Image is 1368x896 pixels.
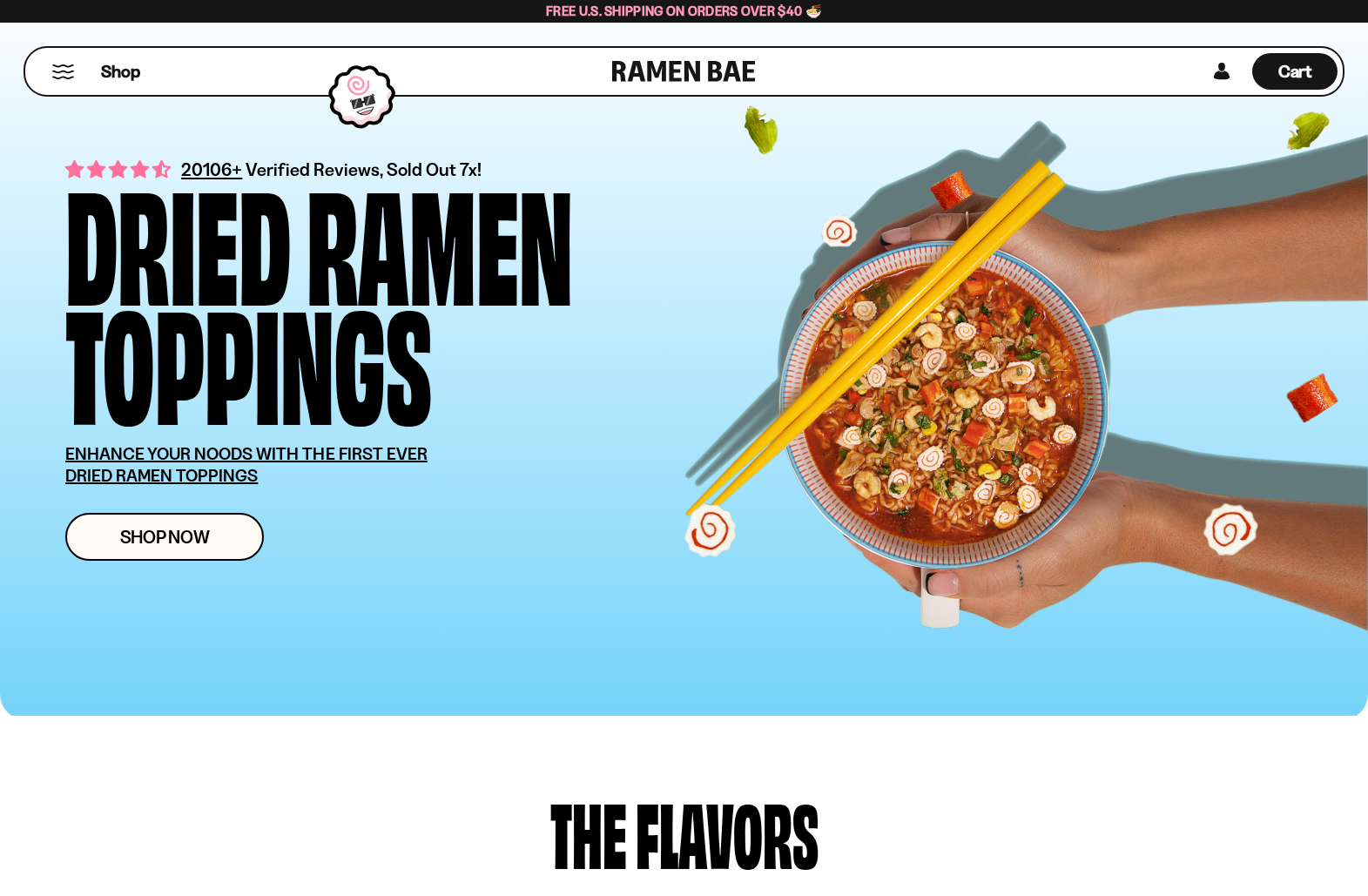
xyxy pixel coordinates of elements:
span: Free U.S. Shipping on Orders over $40 🍜 [546,3,822,19]
div: flavors [636,790,819,872]
div: The [550,790,627,872]
div: Dried [65,179,291,298]
span: Cart [1278,61,1312,82]
span: Shop Now [120,528,210,546]
a: Cart [1252,48,1338,95]
div: Ramen [307,179,573,298]
button: Mobile Menu Trigger [51,64,75,79]
div: Toppings [65,298,432,417]
a: Shop Now [65,513,264,561]
u: ENHANCE YOUR NOODS WITH THE FIRST EVER DRIED RAMEN TOPPINGS [65,443,428,486]
a: Shop [101,53,140,90]
span: Shop [101,60,140,84]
